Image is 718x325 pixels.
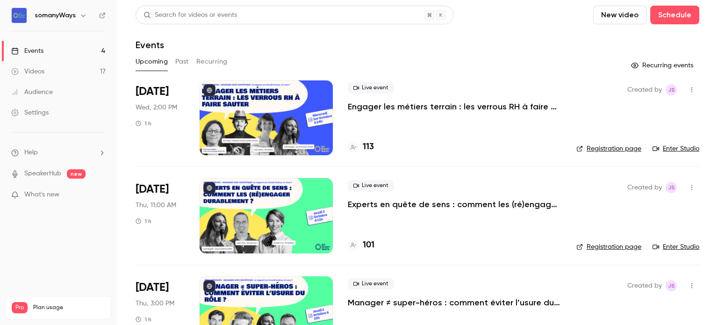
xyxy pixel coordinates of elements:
span: Julia Sueur [666,84,677,95]
span: JS [668,182,675,193]
h6: somanyWays [35,11,76,20]
div: 1 h [136,120,151,127]
iframe: Noticeable Trigger [94,191,106,199]
a: Manager ≠ super-héros : comment éviter l’usure du rôle ? [348,297,561,308]
a: Engager les métiers terrain : les verrous RH à faire sauter [348,101,561,112]
button: New video [593,6,646,24]
div: Search for videos or events [144,10,237,20]
a: Registration page [576,144,641,153]
li: help-dropdown-opener [11,148,106,158]
a: Enter Studio [653,144,699,153]
span: Created by [627,182,662,193]
div: 1 h [136,316,151,323]
span: Created by [627,280,662,291]
button: Recurring events [627,58,699,73]
div: Oct 1 Wed, 2:00 PM (Europe/Paris) [136,80,185,155]
span: What's new [24,190,59,200]
span: new [67,169,86,179]
button: Upcoming [136,54,168,69]
div: Videos [11,67,44,76]
span: Plan usage [33,304,105,311]
span: Pro [12,302,28,313]
span: JS [668,280,675,291]
a: Experts en quête de sens : comment les (ré)engager durablement ? [348,199,561,210]
span: [DATE] [136,182,169,197]
span: Live event [348,278,394,289]
a: Enter Studio [653,242,699,252]
button: Past [175,54,189,69]
span: Thu, 3:00 PM [136,299,174,308]
span: Wed, 2:00 PM [136,103,177,112]
h1: Events [136,39,164,51]
span: [DATE] [136,84,169,99]
div: 1 h [136,217,151,225]
div: Settings [11,108,49,117]
h4: 113 [363,141,374,153]
span: JS [668,84,675,95]
span: Julia Sueur [666,280,677,291]
a: Registration page [576,242,641,252]
h4: 101 [363,239,374,252]
span: Thu, 11:00 AM [136,201,176,210]
a: 101 [348,239,374,252]
span: [DATE] [136,280,169,295]
span: Help [24,148,38,158]
div: Oct 2 Thu, 11:00 AM (Europe/Paris) [136,178,185,253]
span: Created by [627,84,662,95]
a: 113 [348,141,374,153]
span: Live event [348,180,394,191]
button: Schedule [650,6,699,24]
button: Recurring [196,54,228,69]
div: Events [11,46,43,56]
span: Julia Sueur [666,182,677,193]
a: SpeakerHub [24,169,61,179]
img: somanyWays [12,8,27,23]
span: Live event [348,82,394,94]
div: Audience [11,87,53,97]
